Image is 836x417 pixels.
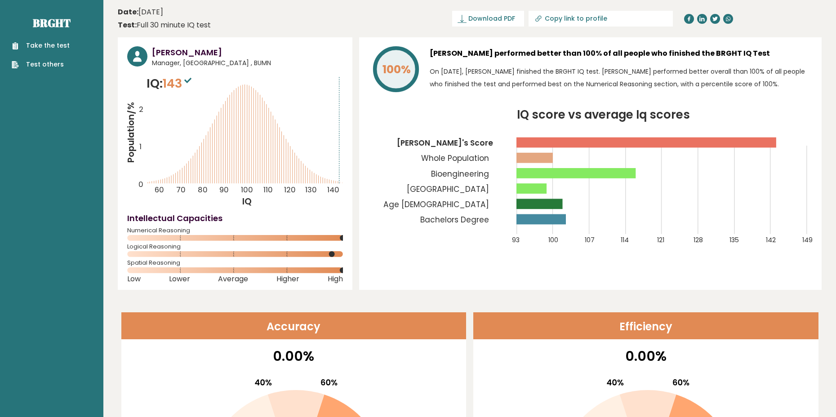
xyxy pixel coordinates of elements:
span: High [328,277,343,281]
span: Lower [169,277,190,281]
tspan: 100 [548,235,558,244]
span: Average [218,277,248,281]
tspan: Age [DEMOGRAPHIC_DATA] [383,199,489,210]
tspan: 1 [139,142,142,152]
tspan: 0 [138,179,143,190]
p: On [DATE], [PERSON_NAME] finished the BRGHT IQ test. [PERSON_NAME] performed better overall than ... [430,65,812,90]
tspan: 100 [241,185,253,195]
tspan: 140 [327,185,339,195]
span: Download PDF [468,14,515,23]
span: 143 [163,75,194,92]
tspan: 121 [657,235,664,244]
tspan: 100% [382,62,411,77]
tspan: 70 [176,185,186,195]
tspan: [PERSON_NAME]'s Score [397,138,493,148]
span: Higher [276,277,299,281]
b: Test: [118,20,137,30]
h4: Intellectual Capacities [127,212,343,224]
a: Download PDF [452,11,524,27]
p: 0.00% [127,346,461,366]
tspan: 114 [621,235,629,244]
tspan: Population/% [125,102,137,163]
tspan: 110 [263,185,273,195]
span: Spatial Reasoning [127,261,343,265]
tspan: Whole Population [421,153,489,164]
p: IQ: [147,75,194,93]
span: Low [127,277,141,281]
tspan: 120 [284,185,296,195]
b: Date: [118,7,138,17]
tspan: 142 [766,235,776,244]
tspan: 90 [219,185,229,195]
tspan: 128 [694,235,703,244]
tspan: 2 [139,104,143,115]
time: [DATE] [118,7,163,18]
tspan: [GEOGRAPHIC_DATA] [407,184,489,195]
div: Full 30 minute IQ test [118,20,211,31]
p: 0.00% [479,346,813,366]
tspan: 135 [729,235,739,244]
h3: [PERSON_NAME] [152,46,343,58]
h3: [PERSON_NAME] performed better than 100% of all people who finished the BRGHT IQ Test [430,46,812,61]
tspan: 60 [155,185,164,195]
tspan: 80 [198,185,208,195]
tspan: 149 [802,235,813,244]
tspan: Bachelors Degree [420,214,489,225]
tspan: IQ score vs average Iq scores [517,106,690,123]
a: Brght [33,16,71,30]
tspan: 130 [305,185,317,195]
span: Logical Reasoning [127,245,343,248]
span: Manager, [GEOGRAPHIC_DATA] , BUMN [152,58,343,68]
tspan: Bioengineering [431,169,489,179]
header: Efficiency [473,312,818,339]
tspan: 93 [512,235,520,244]
a: Test others [12,60,70,69]
tspan: 107 [585,235,595,244]
span: Numerical Reasoning [127,229,343,232]
tspan: IQ [243,195,252,208]
a: Take the test [12,41,70,50]
header: Accuracy [121,312,467,339]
